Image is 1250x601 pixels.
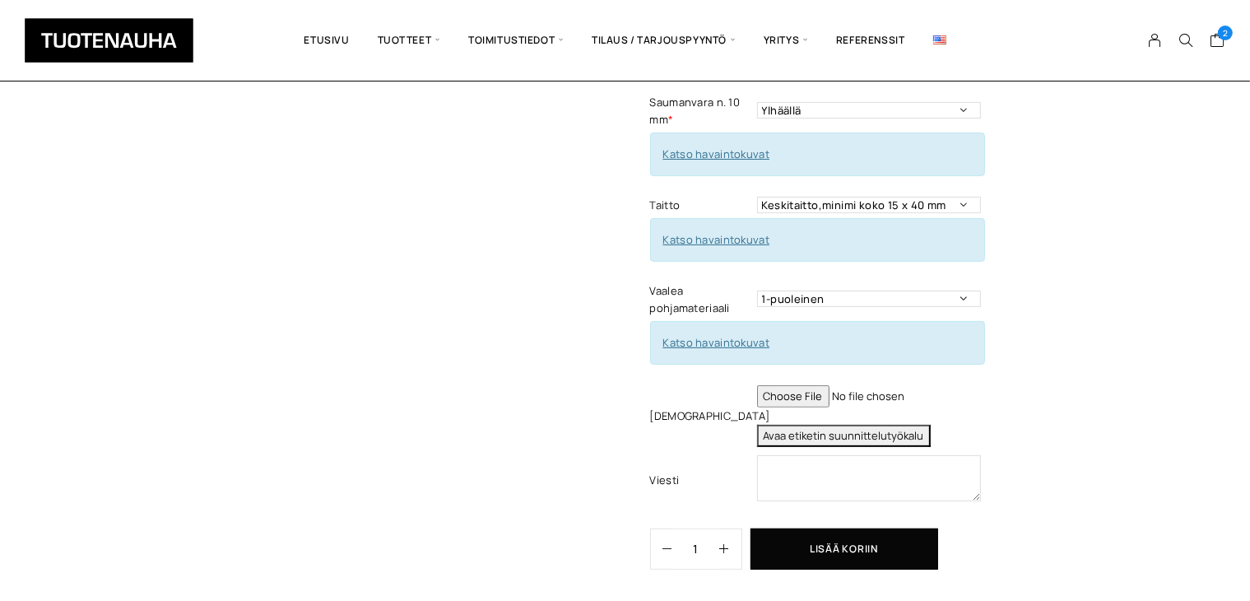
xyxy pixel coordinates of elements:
a: Katso havaintokuvat [663,335,770,350]
a: Katso havaintokuvat [663,232,770,247]
span: Yritys [750,12,822,68]
button: Avaa etiketin suunnittelutyökalu [757,425,931,447]
button: Lisää koriin [750,529,938,570]
span: 2 [1218,26,1233,40]
a: My Account [1139,33,1171,48]
input: Määrä [672,529,720,569]
label: [DEMOGRAPHIC_DATA] [650,408,753,425]
a: Katso havaintokuvat [663,147,770,161]
label: Viesti [650,472,753,489]
label: Taitto [650,197,753,214]
span: Tilaus / Tarjouspyyntö [578,12,750,68]
a: Referenssit [822,12,919,68]
span: Toimitustiedot [454,12,578,68]
label: Saumanvara n. 10 mm [650,94,753,128]
img: English [933,35,946,44]
span: Tuotteet [364,12,454,68]
label: Vaalea pohjamateriaali [650,282,753,317]
img: Tuotenauha Oy [25,18,193,63]
button: Search [1170,33,1201,48]
a: Cart [1210,32,1225,52]
a: Etusivu [290,12,363,68]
